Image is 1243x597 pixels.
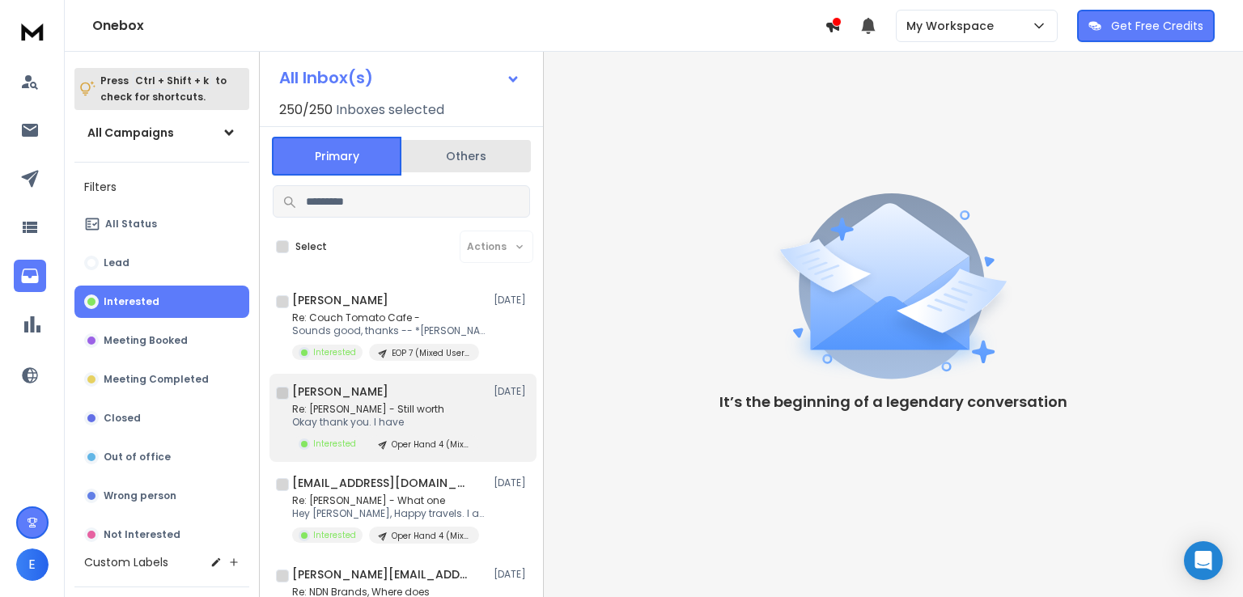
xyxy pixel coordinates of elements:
p: All Status [105,218,157,231]
p: Okay thank you. I have [292,416,479,429]
p: Get Free Credits [1111,18,1203,34]
p: My Workspace [906,18,1000,34]
p: Wrong person [104,489,176,502]
p: Lead [104,256,129,269]
p: Meeting Completed [104,373,209,386]
button: All Campaigns [74,116,249,149]
h1: [EMAIL_ADDRESS][DOMAIN_NAME] [292,475,470,491]
p: Press to check for shortcuts. [100,73,227,105]
h3: Inboxes selected [336,100,444,120]
p: Interested [313,529,356,541]
p: Oper Hand 4 (Mixed Users/All content) [392,438,469,451]
button: All Status [74,208,249,240]
button: All Inbox(s) [266,61,533,94]
h1: Onebox [92,16,825,36]
span: Ctrl + Shift + k [133,71,211,90]
p: [DATE] [494,385,530,398]
label: Select [295,240,327,253]
h1: All Campaigns [87,125,174,141]
span: 250 / 250 [279,100,333,120]
p: It’s the beginning of a legendary conversation [719,391,1067,413]
img: logo [16,16,49,46]
p: [DATE] [494,294,530,307]
button: Primary [272,137,401,176]
button: Meeting Completed [74,363,249,396]
p: Interested [313,438,356,450]
button: Out of office [74,441,249,473]
p: [DATE] [494,476,530,489]
p: Interested [104,295,159,308]
button: E [16,548,49,581]
p: Re: Couch Tomato Cafe - [292,311,486,324]
button: Not Interested [74,519,249,551]
h3: Custom Labels [84,554,168,570]
p: Closed [104,412,141,425]
p: Re: [PERSON_NAME] - What one [292,494,486,507]
button: Others [401,138,531,174]
button: Interested [74,286,249,318]
button: Wrong person [74,480,249,512]
button: Meeting Booked [74,324,249,357]
h1: All Inbox(s) [279,70,373,86]
h1: [PERSON_NAME] [292,383,388,400]
button: Closed [74,402,249,434]
p: Out of office [104,451,171,464]
button: Get Free Credits [1077,10,1215,42]
p: Sounds good, thanks -- *[PERSON_NAME] [292,324,486,337]
p: Oper Hand 4 (Mixed Users/All content) [392,530,469,542]
div: Open Intercom Messenger [1184,541,1223,580]
h3: Filters [74,176,249,198]
p: Re: [PERSON_NAME] - Still worth [292,403,479,416]
h1: [PERSON_NAME][EMAIL_ADDRESS][DOMAIN_NAME] +1 [292,566,470,582]
button: Lead [74,247,249,279]
p: Not Interested [104,528,180,541]
p: EOP 7 (Mixed Users and Lists) [392,347,469,359]
p: [DATE] [494,568,530,581]
p: Meeting Booked [104,334,188,347]
h1: [PERSON_NAME] [292,292,388,308]
p: Hey [PERSON_NAME], Happy travels. I am adding [292,507,486,520]
p: Interested [313,346,356,358]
